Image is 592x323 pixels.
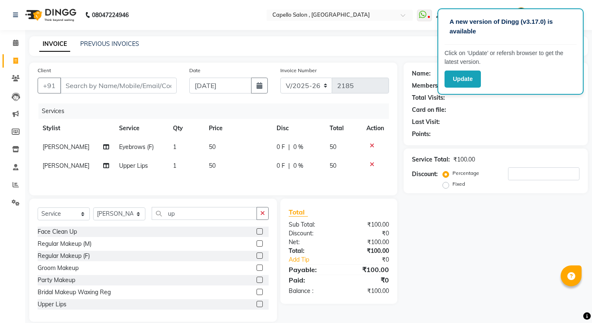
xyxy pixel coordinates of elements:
a: Add Tip [282,255,348,264]
span: 0 % [293,161,303,170]
div: Discount: [282,229,339,238]
th: Disc [272,119,325,138]
div: Last Visit: [412,118,440,126]
span: Total [289,208,308,217]
div: Party Makeup [38,276,75,285]
div: ₹100.00 [453,155,475,164]
div: Paid: [282,275,339,285]
span: 0 F [277,161,285,170]
th: Action [361,119,389,138]
div: Points: [412,130,431,139]
a: INVOICE [39,37,70,52]
span: 1 [173,143,176,151]
div: Services [38,103,395,119]
span: [PERSON_NAME] [43,162,89,169]
div: Balance : [282,287,339,295]
th: Price [204,119,272,138]
span: 50 [330,162,336,169]
div: Name: [412,69,431,78]
input: Search by Name/Mobile/Email/Code [60,78,177,93]
label: Client [38,67,51,74]
div: Face Clean Up [38,227,77,236]
div: Membership: [412,81,448,90]
th: Stylist [38,119,114,138]
div: Bridal Makeup Waxing Reg [38,288,111,297]
div: Regular Makeup (M) [38,240,91,248]
div: Regular Makeup (F) [38,252,90,260]
th: Service [114,119,168,138]
span: [PERSON_NAME] [43,143,89,151]
th: Total [325,119,362,138]
span: Eyebrows (F) [119,143,154,151]
div: Card on file: [412,106,446,114]
label: Fixed [452,180,465,188]
div: Groom Makeup [38,264,79,273]
div: Net: [282,238,339,247]
span: Upper Lips [119,162,148,169]
span: 50 [330,143,336,151]
button: +91 [38,78,61,93]
b: 08047224946 [92,3,129,27]
label: Percentage [452,169,479,177]
span: 1 [173,162,176,169]
div: ₹0 [348,255,395,264]
label: Date [189,67,201,74]
label: Invoice Number [280,67,317,74]
div: ₹0 [339,229,395,238]
button: Update [445,71,481,88]
div: ₹100.00 [339,220,395,229]
span: 0 F [277,143,285,151]
p: A new version of Dingg (v3.17.0) is available [450,17,572,36]
input: Search or Scan [152,207,257,220]
span: | [288,143,290,151]
img: logo [21,3,79,27]
iframe: chat widget [557,290,584,315]
div: ₹100.00 [339,247,395,255]
div: Sub Total: [282,220,339,229]
span: | [288,161,290,170]
th: Qty [168,119,204,138]
p: Click on ‘Update’ or refersh browser to get the latest version. [445,49,577,66]
div: Total: [282,247,339,255]
div: ₹0 [339,275,395,285]
div: ₹100.00 [339,238,395,247]
img: Gondia Capello [514,8,528,22]
div: Payable: [282,265,339,275]
div: Total Visits: [412,93,445,102]
a: PREVIOUS INVOICES [80,40,139,48]
span: 50 [209,162,216,169]
div: Service Total: [412,155,450,164]
div: ₹100.00 [339,265,395,275]
div: Discount: [412,170,438,179]
span: 50 [209,143,216,151]
span: 0 % [293,143,303,151]
div: Upper Lips [38,300,66,309]
div: ₹100.00 [339,287,395,295]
